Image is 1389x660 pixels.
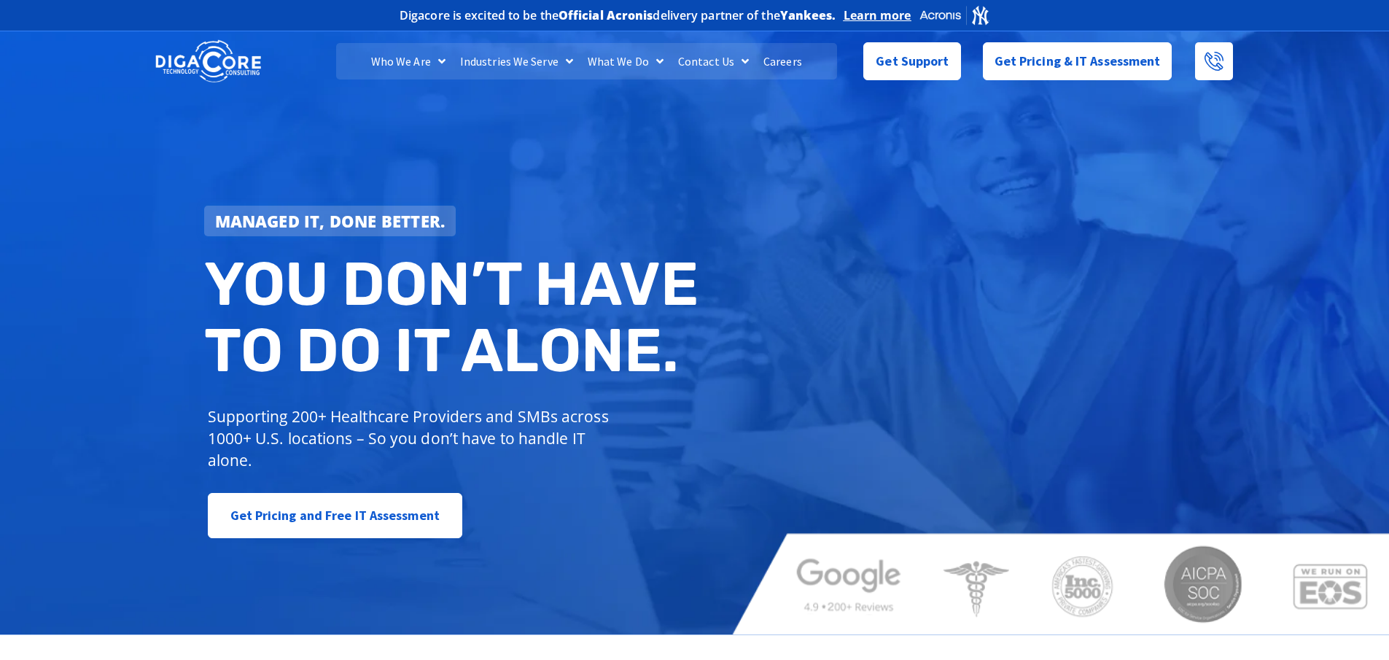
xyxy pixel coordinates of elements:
[756,43,809,79] a: Careers
[983,42,1172,80] a: Get Pricing & IT Assessment
[780,7,836,23] b: Yankees.
[559,7,653,23] b: Official Acronis
[580,43,671,79] a: What We Do
[919,4,990,26] img: Acronis
[204,251,706,384] h2: You don’t have to do IT alone.
[995,47,1161,76] span: Get Pricing & IT Assessment
[400,9,836,21] h2: Digacore is excited to be the delivery partner of the
[844,8,911,23] a: Learn more
[215,210,446,232] strong: Managed IT, done better.
[336,43,836,79] nav: Menu
[204,206,456,236] a: Managed IT, done better.
[230,501,440,530] span: Get Pricing and Free IT Assessment
[863,42,960,80] a: Get Support
[155,39,261,85] img: DigaCore Technology Consulting
[364,43,453,79] a: Who We Are
[208,405,615,471] p: Supporting 200+ Healthcare Providers and SMBs across 1000+ U.S. locations – So you don’t have to ...
[208,493,462,538] a: Get Pricing and Free IT Assessment
[453,43,580,79] a: Industries We Serve
[876,47,949,76] span: Get Support
[671,43,756,79] a: Contact Us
